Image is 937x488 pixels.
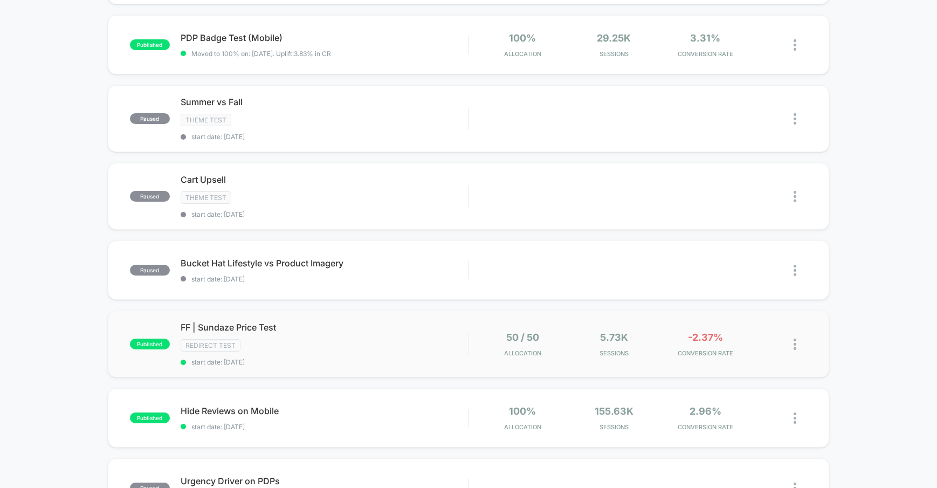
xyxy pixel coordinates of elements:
[662,50,748,58] span: CONVERSION RATE
[690,405,721,417] span: 2.96%
[571,349,657,357] span: Sessions
[794,413,796,424] img: close
[181,476,468,486] span: Urgency Driver on PDPs
[662,349,748,357] span: CONVERSION RATE
[571,50,657,58] span: Sessions
[600,332,628,343] span: 5.73k
[181,32,468,43] span: PDP Badge Test (Mobile)
[181,339,240,352] span: Redirect Test
[181,97,468,107] span: Summer vs Fall
[571,423,657,431] span: Sessions
[794,339,796,350] img: close
[181,191,231,204] span: Theme Test
[690,32,720,44] span: 3.31%
[181,210,468,218] span: start date: [DATE]
[181,358,468,366] span: start date: [DATE]
[181,322,468,333] span: FF | Sundaze Price Test
[191,50,331,58] span: Moved to 100% on: [DATE] . Uplift: 3.83% in CR
[595,405,633,417] span: 155.63k
[506,332,539,343] span: 50 / 50
[130,265,170,276] span: paused
[662,423,748,431] span: CONVERSION RATE
[130,413,170,423] span: published
[794,265,796,276] img: close
[181,133,468,141] span: start date: [DATE]
[504,50,541,58] span: Allocation
[181,258,468,269] span: Bucket Hat Lifestyle vs Product Imagery
[181,174,468,185] span: Cart Upsell
[181,275,468,283] span: start date: [DATE]
[130,191,170,202] span: paused
[504,349,541,357] span: Allocation
[688,332,723,343] span: -2.37%
[130,39,170,50] span: published
[181,405,468,416] span: Hide Reviews on Mobile
[509,32,536,44] span: 100%
[509,405,536,417] span: 100%
[181,423,468,431] span: start date: [DATE]
[181,114,231,126] span: Theme Test
[130,113,170,124] span: paused
[130,339,170,349] span: published
[794,39,796,51] img: close
[597,32,631,44] span: 29.25k
[794,113,796,125] img: close
[504,423,541,431] span: Allocation
[794,191,796,202] img: close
